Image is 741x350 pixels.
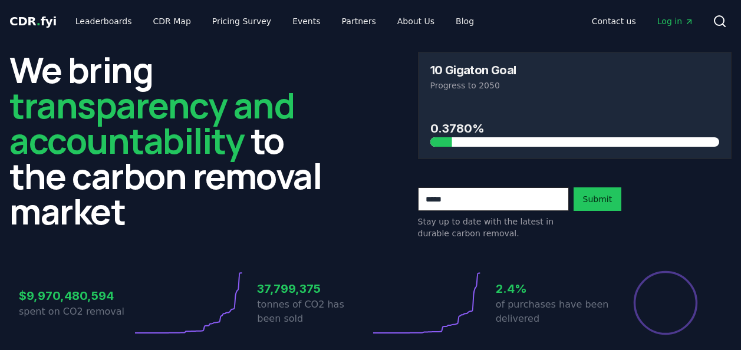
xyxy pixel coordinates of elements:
[257,298,370,326] p: tonnes of CO2 has been sold
[496,298,609,326] p: of purchases have been delivered
[37,14,41,28] span: .
[388,11,444,32] a: About Us
[9,81,294,164] span: transparency and accountability
[66,11,141,32] a: Leaderboards
[283,11,330,32] a: Events
[657,15,694,27] span: Log in
[648,11,703,32] a: Log in
[496,280,609,298] h3: 2.4%
[257,280,370,298] h3: 37,799,375
[446,11,483,32] a: Blog
[19,305,132,319] p: spent on CO2 removal
[203,11,281,32] a: Pricing Survey
[582,11,646,32] a: Contact us
[574,187,622,211] button: Submit
[66,11,483,32] nav: Main
[633,270,699,336] div: Percentage of sales delivered
[430,64,516,76] h3: 10 Gigaton Goal
[418,216,569,239] p: Stay up to date with the latest in durable carbon removal.
[19,287,132,305] h3: $9,970,480,594
[9,13,57,29] a: CDR.fyi
[332,11,386,32] a: Partners
[9,52,324,229] h2: We bring to the carbon removal market
[430,80,720,91] p: Progress to 2050
[144,11,200,32] a: CDR Map
[9,14,57,28] span: CDR fyi
[430,120,720,137] h3: 0.3780%
[582,11,703,32] nav: Main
